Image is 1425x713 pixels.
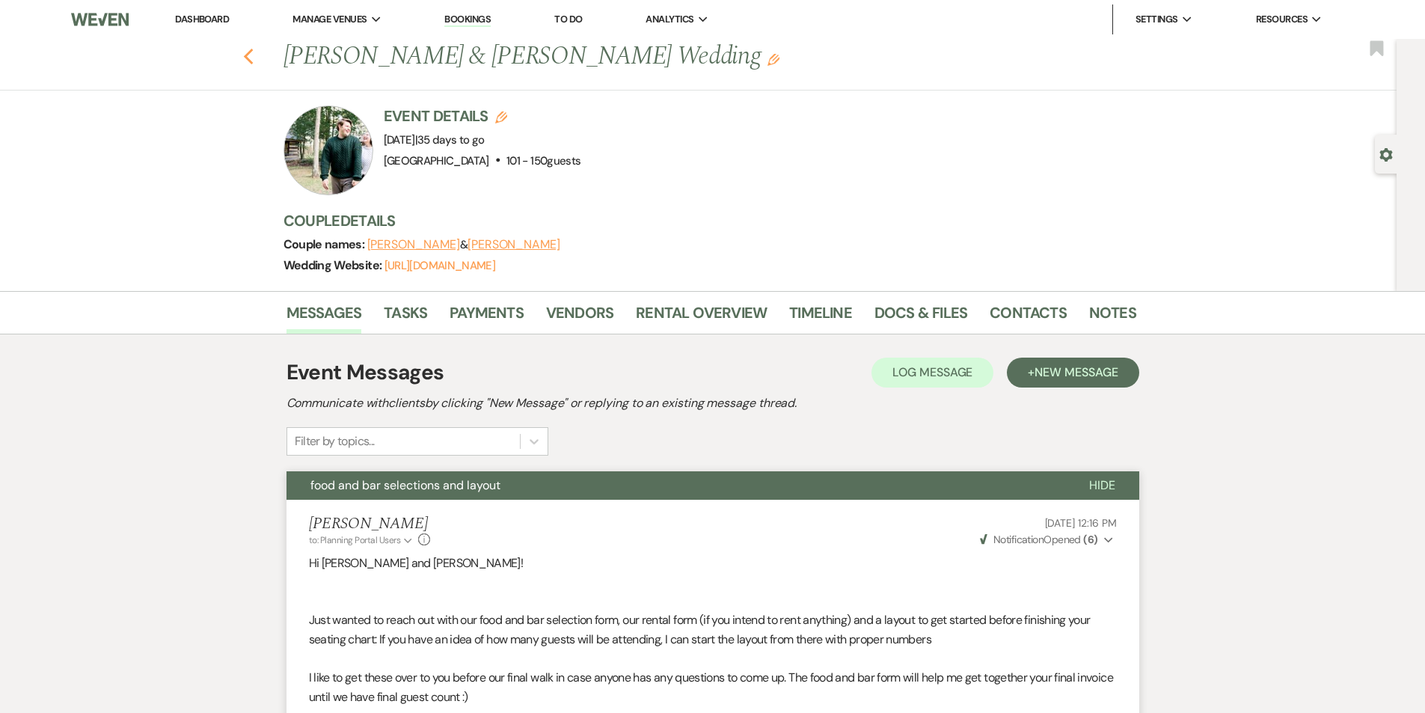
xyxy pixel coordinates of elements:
[295,432,375,450] div: Filter by topics...
[367,239,460,251] button: [PERSON_NAME]
[417,132,485,147] span: 35 days to go
[767,52,779,66] button: Edit
[636,301,767,334] a: Rental Overview
[286,301,362,334] a: Messages
[993,533,1044,546] span: Notification
[384,153,489,168] span: [GEOGRAPHIC_DATA]
[980,533,1098,546] span: Opened
[978,532,1117,548] button: NotificationOpened (6)
[175,13,229,25] a: Dashboard
[450,301,524,334] a: Payments
[367,237,560,252] span: &
[384,258,495,273] a: [URL][DOMAIN_NAME]
[1379,147,1393,161] button: Open lead details
[284,236,367,252] span: Couple names:
[990,301,1067,334] a: Contacts
[310,477,500,493] span: food and bar selections and layout
[284,210,1121,231] h3: Couple Details
[309,534,401,546] span: to: Planning Portal Users
[1065,471,1139,500] button: Hide
[789,301,852,334] a: Timeline
[871,358,993,388] button: Log Message
[506,153,580,168] span: 101 - 150 guests
[1089,477,1115,493] span: Hide
[1136,12,1178,27] span: Settings
[1007,358,1139,388] button: +New Message
[874,301,967,334] a: Docs & Files
[554,13,582,25] a: To Do
[546,301,613,334] a: Vendors
[384,132,485,147] span: [DATE]
[646,12,693,27] span: Analytics
[892,364,972,380] span: Log Message
[309,533,415,547] button: to: Planning Portal Users
[1089,301,1136,334] a: Notes
[309,670,1113,705] span: I like to get these over to you before our final walk in case anyone has any questions to come up...
[384,105,581,126] h3: Event Details
[1045,516,1117,530] span: [DATE] 12:16 PM
[468,239,560,251] button: [PERSON_NAME]
[1035,364,1118,380] span: New Message
[415,132,485,147] span: |
[286,394,1139,412] h2: Communicate with clients by clicking "New Message" or replying to an existing message thread.
[384,301,427,334] a: Tasks
[309,515,431,533] h5: [PERSON_NAME]
[284,257,384,273] span: Wedding Website:
[309,554,1117,573] p: Hi [PERSON_NAME] and [PERSON_NAME]!
[309,612,1091,647] span: Just wanted to reach out with our food and bar selection form, our rental form (if you intend to ...
[1256,12,1308,27] span: Resources
[286,357,444,388] h1: Event Messages
[286,471,1065,500] button: food and bar selections and layout
[292,12,367,27] span: Manage Venues
[1083,533,1097,546] strong: ( 6 )
[444,13,491,27] a: Bookings
[71,4,128,35] img: Weven Logo
[284,39,954,75] h1: [PERSON_NAME] & [PERSON_NAME] Wedding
